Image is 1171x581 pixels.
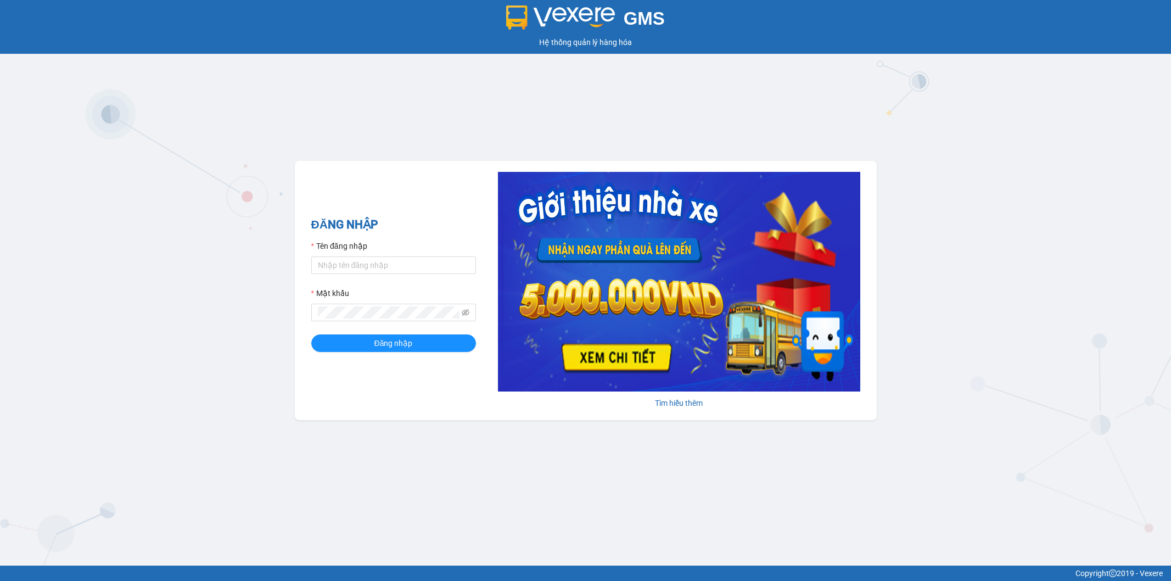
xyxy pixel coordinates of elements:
[8,567,1163,579] div: Copyright 2019 - Vexere
[1109,569,1117,577] span: copyright
[498,172,860,392] img: banner-0
[311,240,367,252] label: Tên đăng nhập
[624,8,665,29] span: GMS
[498,397,860,409] div: Tìm hiểu thêm
[311,256,476,274] input: Tên đăng nhập
[506,5,615,30] img: logo 2
[3,36,1168,48] div: Hệ thống quản lý hàng hóa
[311,334,476,352] button: Đăng nhập
[462,309,469,316] span: eye-invisible
[311,287,349,299] label: Mật khẩu
[506,16,665,25] a: GMS
[374,337,413,349] span: Đăng nhập
[318,306,460,319] input: Mật khẩu
[311,216,476,234] h2: ĐĂNG NHẬP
